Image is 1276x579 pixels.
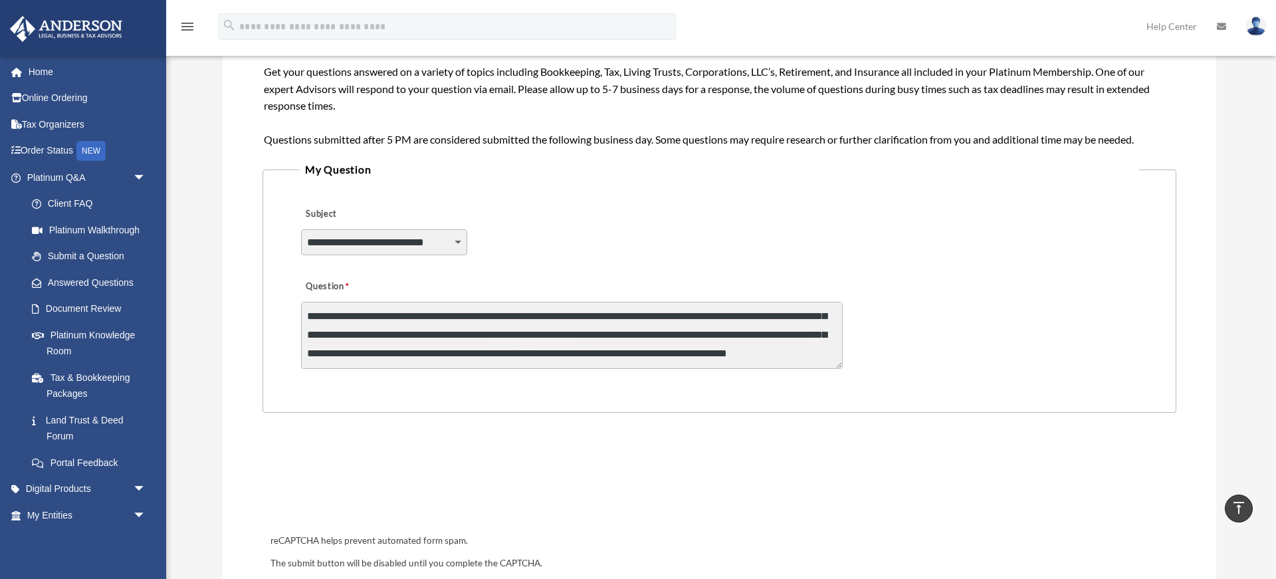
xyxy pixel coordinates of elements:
a: Document Review [19,296,166,322]
i: vertical_align_top [1231,500,1247,516]
a: Home [9,58,166,85]
a: My Anderson Teamarrow_drop_down [9,528,166,555]
label: Question [301,277,404,296]
a: Platinum Q&Aarrow_drop_down [9,164,166,191]
a: Platinum Walkthrough [19,217,166,243]
a: menu [179,23,195,35]
iframe: reCAPTCHA [266,454,469,506]
img: Anderson Advisors Platinum Portal [6,16,126,42]
img: User Pic [1246,17,1266,36]
label: Subject [301,205,427,223]
span: arrow_drop_down [133,502,159,529]
a: My Entitiesarrow_drop_down [9,502,166,528]
a: Tax Organizers [9,111,166,138]
a: Order StatusNEW [9,138,166,165]
a: Tax & Bookkeeping Packages [19,364,166,407]
a: Online Ordering [9,85,166,112]
a: vertical_align_top [1225,495,1253,522]
div: reCAPTCHA helps prevent automated form spam. [265,533,1174,549]
i: search [222,18,237,33]
div: The submit button will be disabled until you complete the CAPTCHA. [265,556,1174,572]
a: Digital Productsarrow_drop_down [9,476,166,503]
span: arrow_drop_down [133,164,159,191]
div: NEW [76,141,106,161]
a: Platinum Knowledge Room [19,322,166,364]
a: Portal Feedback [19,449,166,476]
a: Submit a Question [19,243,159,270]
a: Client FAQ [19,191,166,217]
i: menu [179,19,195,35]
a: Land Trust & Deed Forum [19,407,166,449]
span: arrow_drop_down [133,476,159,503]
span: arrow_drop_down [133,528,159,556]
legend: My Question [300,160,1139,179]
a: Answered Questions [19,269,166,296]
